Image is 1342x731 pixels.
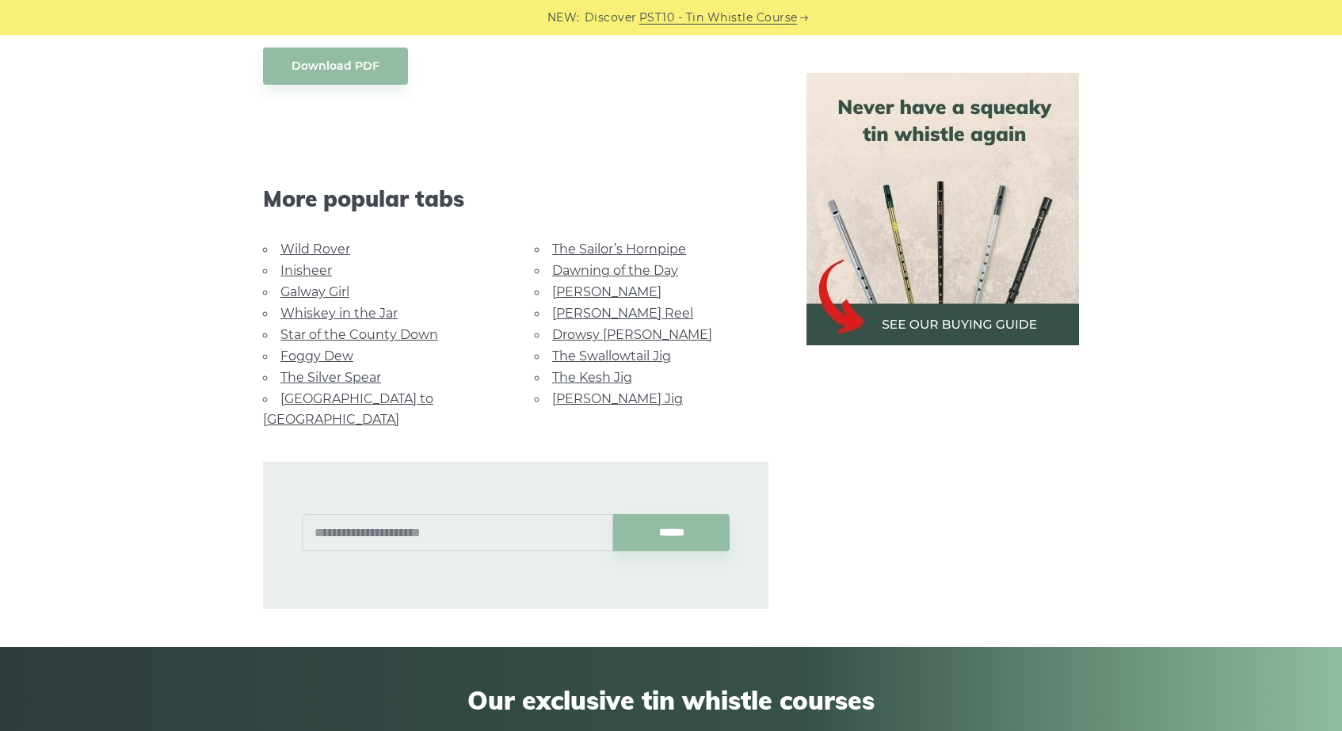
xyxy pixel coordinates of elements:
[552,284,661,299] a: [PERSON_NAME]
[585,9,637,27] span: Discover
[552,263,678,278] a: Dawning of the Day
[552,306,693,321] a: [PERSON_NAME] Reel
[263,185,768,212] span: More popular tabs
[552,242,686,257] a: The Sailor’s Hornpipe
[280,306,398,321] a: Whiskey in the Jar
[280,284,349,299] a: Galway Girl
[280,242,350,257] a: Wild Rover
[280,327,438,342] a: Star of the County Down
[552,391,683,406] a: [PERSON_NAME] Jig
[280,263,332,278] a: Inisheer
[806,73,1079,345] img: tin whistle buying guide
[639,9,798,27] a: PST10 - Tin Whistle Course
[280,370,381,385] a: The Silver Spear
[552,327,712,342] a: Drowsy [PERSON_NAME]
[552,348,671,364] a: The Swallowtail Jig
[263,48,408,85] a: Download PDF
[224,685,1118,715] span: Our exclusive tin whistle courses
[552,370,632,385] a: The Kesh Jig
[547,9,580,27] span: NEW:
[280,348,353,364] a: Foggy Dew
[263,391,433,427] a: [GEOGRAPHIC_DATA] to [GEOGRAPHIC_DATA]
